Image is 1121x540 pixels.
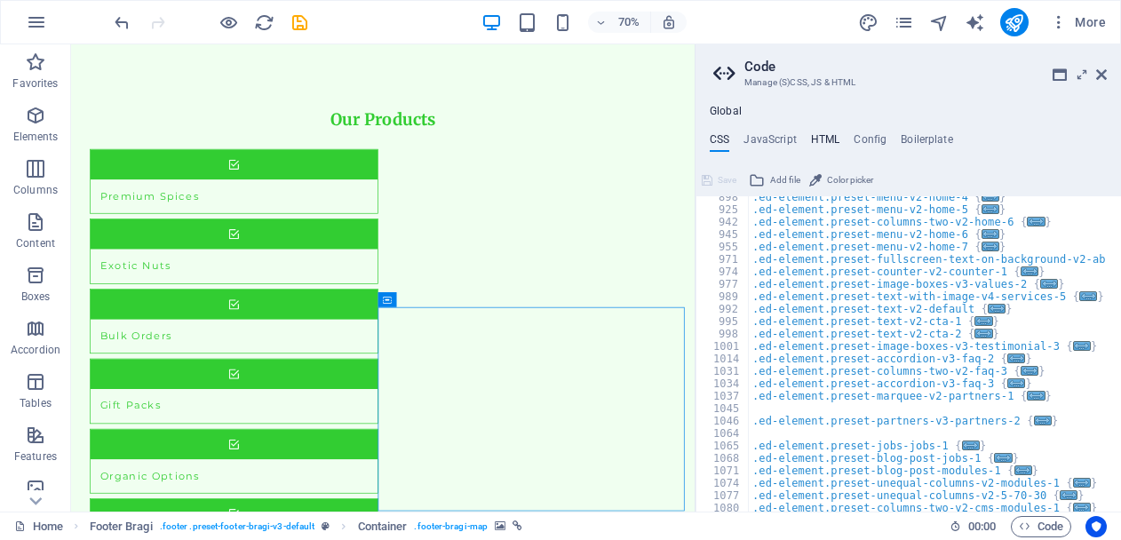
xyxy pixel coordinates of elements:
[696,365,750,377] div: 1031
[811,133,840,153] h4: HTML
[13,130,59,144] p: Elements
[982,242,999,251] span: ...
[290,12,310,33] i: Save (Ctrl+S)
[696,415,750,427] div: 1046
[770,170,800,191] span: Add file
[965,12,986,33] button: text_generator
[696,402,750,415] div: 1045
[414,516,488,537] span: . footer-bragi-map
[14,449,57,464] p: Features
[90,516,523,537] nav: breadcrumb
[289,12,310,33] button: save
[894,12,914,33] i: Pages (Ctrl+Alt+S)
[696,266,750,278] div: 974
[1050,13,1106,31] span: More
[21,290,51,304] p: Boxes
[981,520,983,533] span: :
[710,105,742,119] h4: Global
[858,12,879,33] i: Design (Ctrl+Alt+Y)
[1085,516,1107,537] button: Usercentrics
[974,316,992,326] span: ...
[696,278,750,290] div: 977
[929,12,950,33] i: Navigator
[1007,378,1025,388] span: ...
[90,516,153,537] span: Click to select. Double-click to edit
[111,12,132,33] button: undo
[696,502,750,514] div: 1080
[696,440,750,452] div: 1065
[901,133,953,153] h4: Boilerplate
[160,516,315,537] span: . footer .preset-footer-bragi-v3-default
[218,12,239,33] button: Click here to leave preview mode and continue editing
[112,12,132,33] i: Undo: Change link (Ctrl+Z)
[894,12,915,33] button: pages
[20,396,52,410] p: Tables
[1034,416,1052,425] span: ...
[696,340,750,353] div: 1001
[1027,391,1045,401] span: ...
[968,516,996,537] span: 00 00
[696,228,750,241] div: 945
[1060,490,1077,500] span: ...
[807,170,876,191] button: Color picker
[696,203,750,216] div: 925
[1019,516,1063,537] span: Code
[696,191,750,203] div: 898
[858,12,879,33] button: design
[696,477,750,489] div: 1074
[1007,353,1025,363] span: ...
[696,253,750,266] div: 971
[965,12,985,33] i: AI Writer
[696,452,750,465] div: 1068
[1021,366,1038,376] span: ...
[12,76,58,91] p: Favorites
[743,133,796,153] h4: JavaScript
[696,328,750,340] div: 998
[1073,478,1091,488] span: ...
[322,521,330,531] i: This element is a customizable preset
[696,465,750,477] div: 1071
[696,390,750,402] div: 1037
[495,521,505,531] i: This element contains a background
[513,521,522,531] i: This element is linked
[13,183,58,197] p: Columns
[1027,217,1045,226] span: ...
[929,12,950,33] button: navigator
[1014,465,1032,475] span: ...
[744,75,1071,91] h3: Manage (S)CSS, JS & HTML
[358,516,408,537] span: Click to select. Double-click to edit
[962,441,980,450] span: ...
[1073,341,1091,351] span: ...
[253,12,274,33] button: reload
[982,192,999,202] span: ...
[988,304,1006,314] span: ...
[982,204,999,214] span: ...
[696,315,750,328] div: 995
[1011,516,1071,537] button: Code
[696,489,750,502] div: 1077
[696,216,750,228] div: 942
[1043,8,1113,36] button: More
[696,377,750,390] div: 1034
[661,14,677,30] i: On resize automatically adjust zoom level to fit chosen device.
[950,516,997,537] h6: Session time
[994,453,1012,463] span: ...
[615,12,643,33] h6: 70%
[982,229,999,239] span: ...
[746,170,803,191] button: Add file
[1079,291,1097,301] span: ...
[696,353,750,365] div: 1014
[827,170,873,191] span: Color picker
[696,290,750,303] div: 989
[974,329,992,338] span: ...
[696,241,750,253] div: 955
[710,133,729,153] h4: CSS
[1004,12,1024,33] i: Publish
[854,133,886,153] h4: Config
[696,427,750,440] div: 1064
[696,303,750,315] div: 992
[1040,279,1058,289] span: ...
[744,59,1107,75] h2: Code
[16,236,55,250] p: Content
[254,12,274,33] i: Reload page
